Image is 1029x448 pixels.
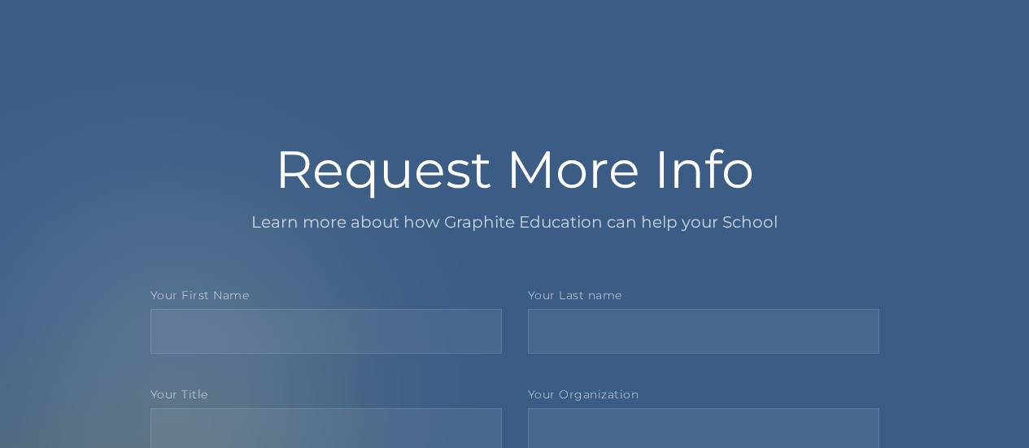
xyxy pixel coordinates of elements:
[150,289,502,302] label: Your First Name
[150,208,879,237] p: Learn more about how Graphite Education can help your School
[150,143,879,195] h1: Request More Info
[150,388,502,402] label: Your Title
[528,388,879,402] label: Your Organization
[528,289,879,302] label: Your Last name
